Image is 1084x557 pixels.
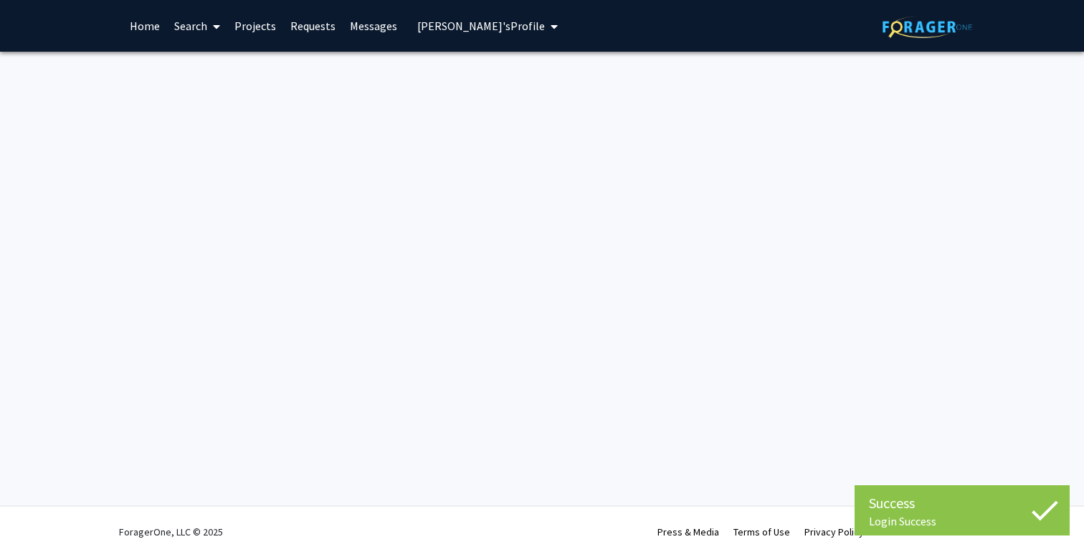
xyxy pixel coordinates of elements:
[869,514,1055,528] div: Login Success
[227,1,283,51] a: Projects
[123,1,167,51] a: Home
[167,1,227,51] a: Search
[657,525,719,538] a: Press & Media
[883,16,972,38] img: ForagerOne Logo
[343,1,404,51] a: Messages
[869,492,1055,514] div: Success
[119,507,223,557] div: ForagerOne, LLC © 2025
[417,19,545,33] span: [PERSON_NAME]'s Profile
[283,1,343,51] a: Requests
[804,525,864,538] a: Privacy Policy
[733,525,790,538] a: Terms of Use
